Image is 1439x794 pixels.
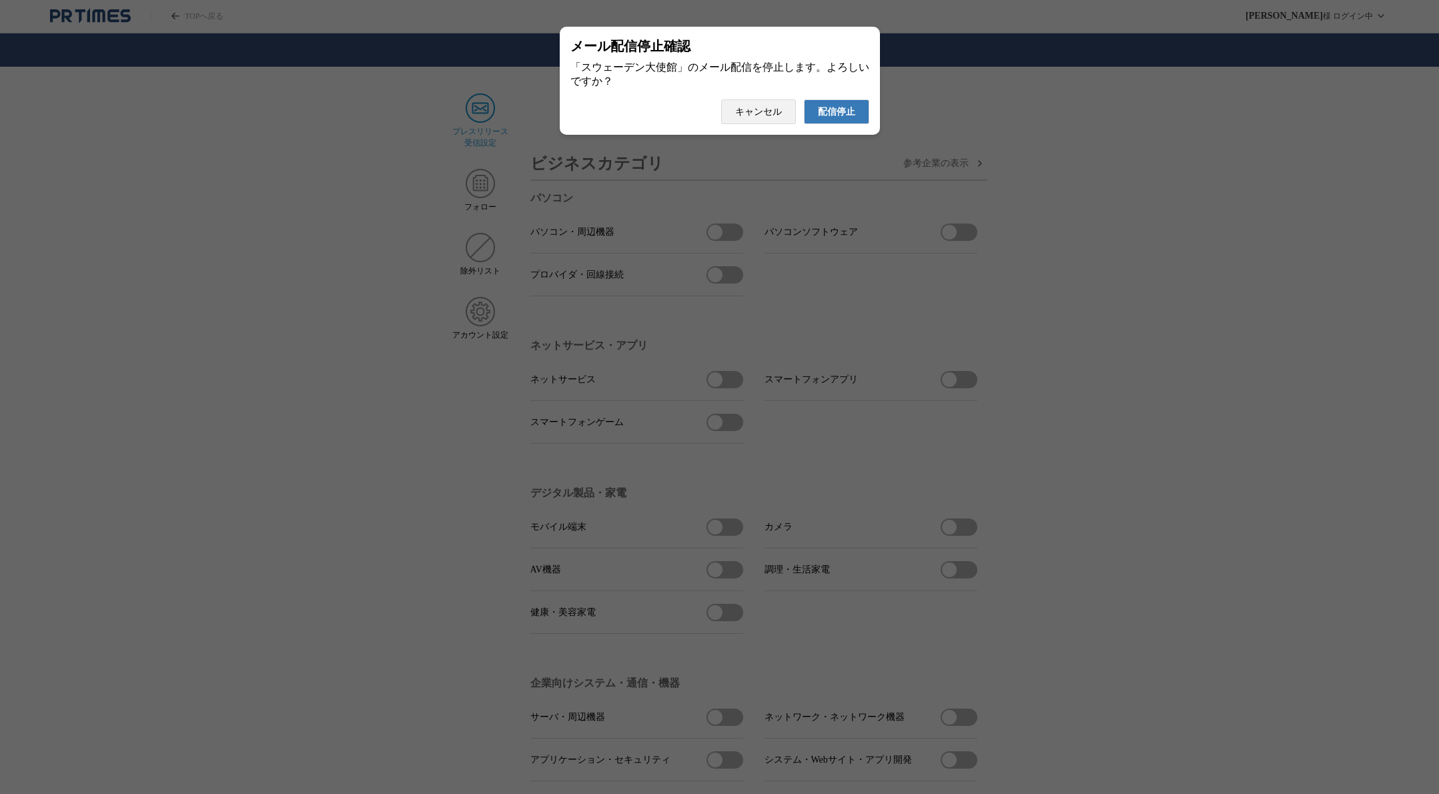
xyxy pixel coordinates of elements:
span: メール配信停止確認 [570,37,690,55]
button: 配信停止 [804,99,869,124]
span: 配信停止 [818,106,855,118]
div: 「スウェーデン大使館」のメール配信を停止します。よろしいですか？ [570,61,869,89]
button: キャンセル [721,99,796,124]
span: キャンセル [735,106,782,118]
